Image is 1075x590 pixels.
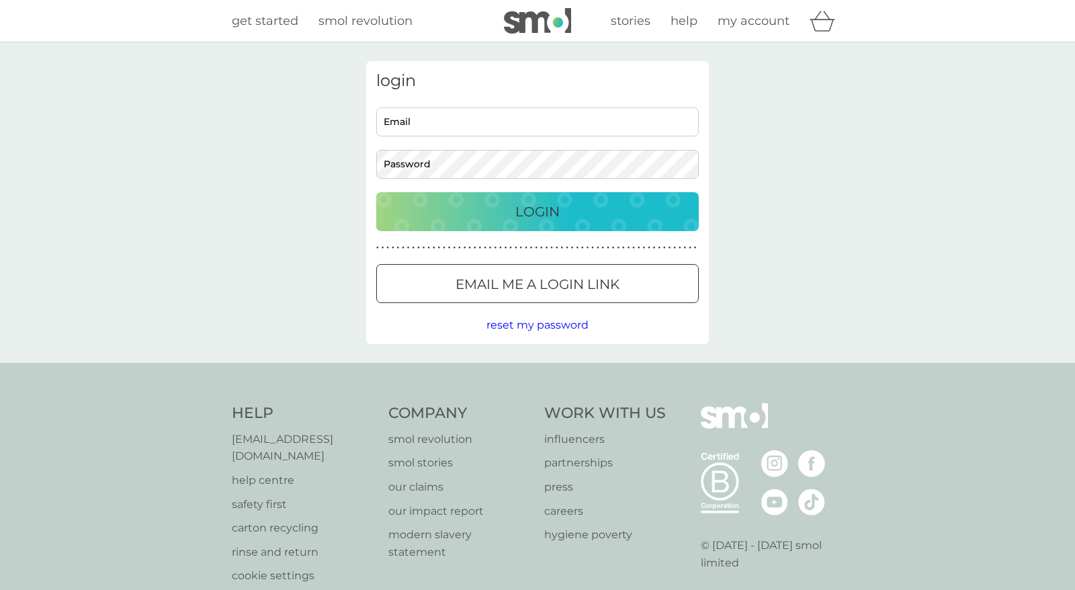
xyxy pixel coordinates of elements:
[232,11,298,31] a: get started
[540,245,543,251] p: ●
[448,245,451,251] p: ●
[550,245,553,251] p: ●
[494,245,497,251] p: ●
[397,245,400,251] p: ●
[663,245,666,251] p: ●
[591,245,594,251] p: ●
[515,245,517,251] p: ●
[458,245,461,251] p: ●
[658,245,660,251] p: ●
[232,13,298,28] span: get started
[388,526,531,560] p: modern slavery statement
[587,245,589,251] p: ●
[544,526,666,544] a: hygiene poverty
[612,245,615,251] p: ●
[544,503,666,520] a: careers
[479,245,482,251] p: ●
[544,403,666,424] h4: Work With Us
[232,496,375,513] a: safety first
[232,472,375,489] a: help centre
[484,245,486,251] p: ●
[486,319,589,331] span: reset my password
[607,245,609,251] p: ●
[611,11,650,31] a: stories
[464,245,466,251] p: ●
[544,431,666,448] a: influencers
[376,71,699,91] h3: login
[382,245,384,251] p: ●
[689,245,691,251] p: ●
[232,403,375,424] h4: Help
[505,245,507,251] p: ●
[232,431,375,465] a: [EMAIL_ADDRESS][DOMAIN_NAME]
[402,245,404,251] p: ●
[671,11,697,31] a: help
[671,13,697,28] span: help
[701,537,844,571] p: © [DATE] - [DATE] smol limited
[530,245,533,251] p: ●
[499,245,502,251] p: ●
[318,13,413,28] span: smol revolution
[581,245,584,251] p: ●
[571,245,574,251] p: ●
[544,478,666,496] a: press
[679,245,681,251] p: ●
[638,245,640,251] p: ●
[718,11,789,31] a: my account
[456,273,619,295] p: Email me a login link
[701,403,768,449] img: smol
[376,192,699,231] button: Login
[611,13,650,28] span: stories
[694,245,697,251] p: ●
[232,519,375,537] a: carton recycling
[318,11,413,31] a: smol revolution
[535,245,537,251] p: ●
[761,489,788,515] img: visit the smol Youtube page
[576,245,578,251] p: ●
[653,245,656,251] p: ●
[556,245,558,251] p: ●
[388,431,531,448] a: smol revolution
[546,245,548,251] p: ●
[412,245,415,251] p: ●
[597,245,599,251] p: ●
[232,567,375,585] a: cookie settings
[388,478,531,496] a: our claims
[417,245,420,251] p: ●
[525,245,527,251] p: ●
[684,245,687,251] p: ●
[388,403,531,424] h4: Company
[232,544,375,561] p: rinse and return
[443,245,445,251] p: ●
[392,245,394,251] p: ●
[643,245,646,251] p: ●
[673,245,676,251] p: ●
[761,450,788,477] img: visit the smol Instagram page
[544,454,666,472] a: partnerships
[632,245,635,251] p: ●
[798,450,825,477] img: visit the smol Facebook page
[622,245,625,251] p: ●
[566,245,568,251] p: ●
[453,245,456,251] p: ●
[407,245,410,251] p: ●
[520,245,523,251] p: ●
[427,245,430,251] p: ●
[810,7,843,34] div: basket
[468,245,471,251] p: ●
[376,245,379,251] p: ●
[438,245,441,251] p: ●
[376,264,699,303] button: Email me a login link
[515,201,560,222] p: Login
[388,454,531,472] p: smol stories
